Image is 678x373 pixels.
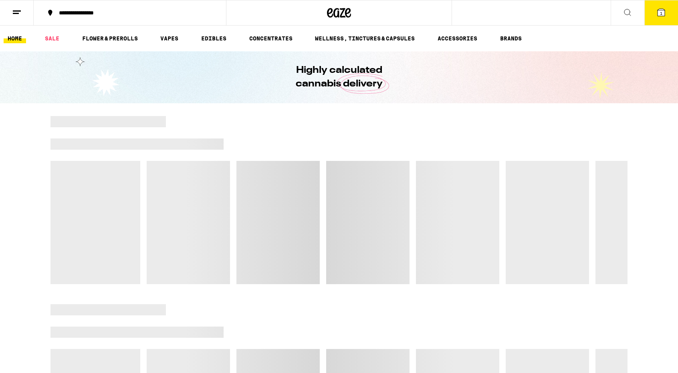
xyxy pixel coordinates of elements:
a: VAPES [156,34,182,43]
h1: Highly calculated cannabis delivery [273,64,405,91]
a: SALE [41,34,63,43]
a: HOME [4,34,26,43]
a: FLOWER & PREROLLS [78,34,142,43]
a: EDIBLES [197,34,230,43]
a: WELLNESS, TINCTURES & CAPSULES [311,34,419,43]
span: 1 [660,11,662,16]
a: CONCENTRATES [245,34,297,43]
a: ACCESSORIES [434,34,481,43]
a: BRANDS [496,34,526,43]
button: 1 [644,0,678,25]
